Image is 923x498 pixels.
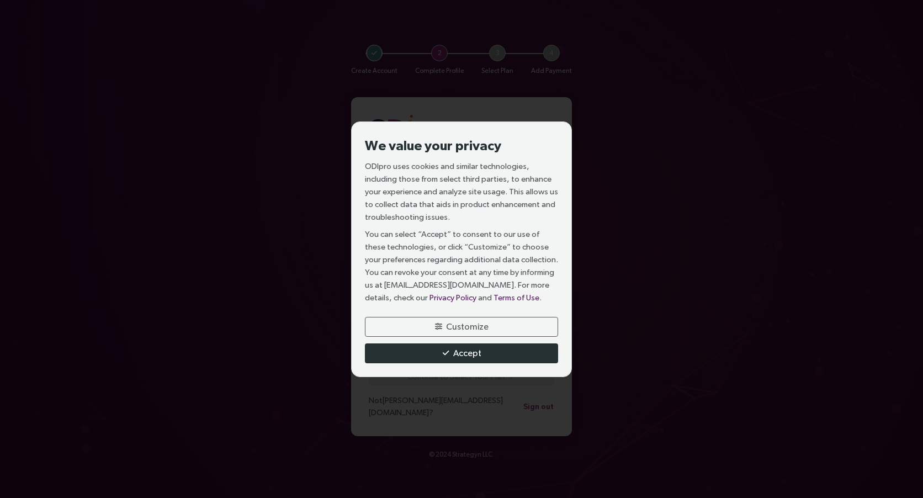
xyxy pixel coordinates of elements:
h3: We value your privacy [365,135,558,155]
button: Customize [365,317,558,337]
a: Privacy Policy [429,293,476,302]
button: Accept [365,343,558,363]
p: ODIpro uses cookies and similar technologies, including those from select third parties, to enhan... [365,160,558,223]
p: You can select “Accept” to consent to our use of these technologies, or click “Customize” to choo... [365,227,558,304]
span: Accept [453,346,481,360]
span: Customize [446,320,489,333]
a: Terms of Use [494,293,539,302]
